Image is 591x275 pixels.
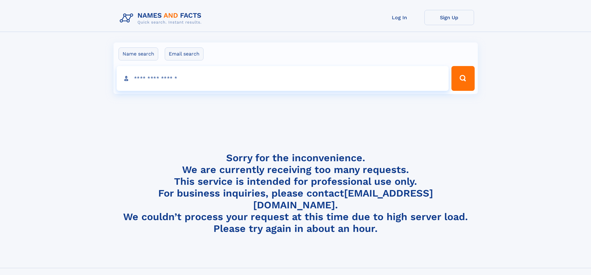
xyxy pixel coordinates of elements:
[117,10,207,27] img: Logo Names and Facts
[253,187,433,211] a: [EMAIL_ADDRESS][DOMAIN_NAME]
[424,10,474,25] a: Sign Up
[117,152,474,235] h4: Sorry for the inconvenience. We are currently receiving too many requests. This service is intend...
[117,66,449,91] input: search input
[165,47,204,60] label: Email search
[119,47,158,60] label: Name search
[375,10,424,25] a: Log In
[451,66,474,91] button: Search Button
